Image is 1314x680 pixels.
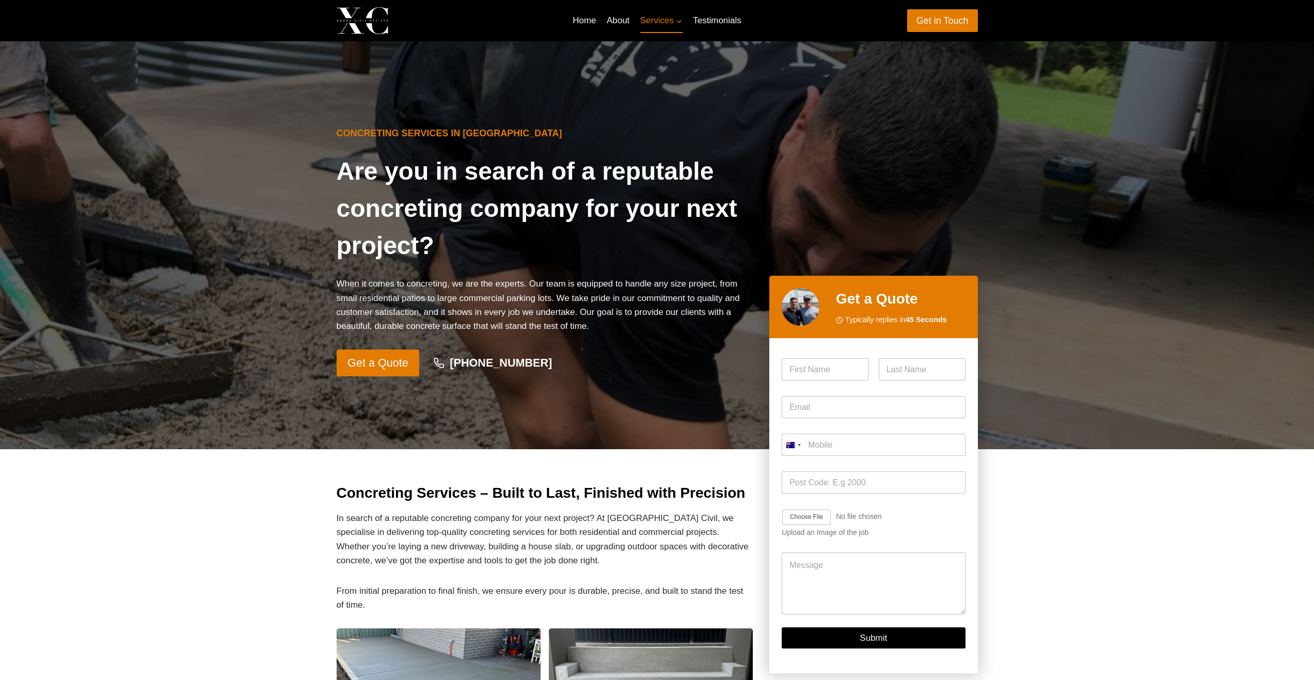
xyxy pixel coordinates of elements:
button: Selected country [782,434,804,456]
a: About [601,8,635,33]
strong: [PHONE_NUMBER] [450,356,552,369]
h6: Concreting Services in [GEOGRAPHIC_DATA] [337,126,753,140]
h2: Concreting Services – Built to Last, Finished with Precision [337,482,753,504]
p: In search of a reputable concreting company for your next project? At [GEOGRAPHIC_DATA] Civil, we... [337,511,753,567]
a: Services [635,8,688,33]
span: Get a Quote [347,354,408,372]
span: Services [640,13,683,27]
input: Email [782,396,965,418]
p: From initial preparation to final finish, we ensure every pour is durable, precise, and built to ... [337,584,753,612]
a: Home [567,8,601,33]
p: When it comes to concreting, we are the experts. Our team is equipped to handle any size project,... [337,277,753,333]
h1: Are you in search of a reputable concreting company for your next project? [337,153,753,264]
a: Get a Quote [337,350,420,376]
input: First Name [782,358,868,381]
img: Xenos Civil [337,7,388,34]
strong: 45 Seconds [906,315,947,324]
h2: Get a Quote [836,288,965,310]
p: Xenos Civil [397,12,469,28]
input: Mobile [782,434,965,456]
input: Post Code: E.g 2000 [782,471,965,494]
button: Submit [782,627,965,649]
span: Typically replies in [845,314,947,326]
nav: Primary Navigation [567,8,747,33]
a: Xenos Civil [337,7,469,34]
a: Get in Touch [907,9,978,31]
div: Upload an Image of the job [782,528,965,537]
input: Last Name [879,358,965,381]
a: [PHONE_NUMBER] [423,351,562,375]
a: Testimonials [688,8,747,33]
